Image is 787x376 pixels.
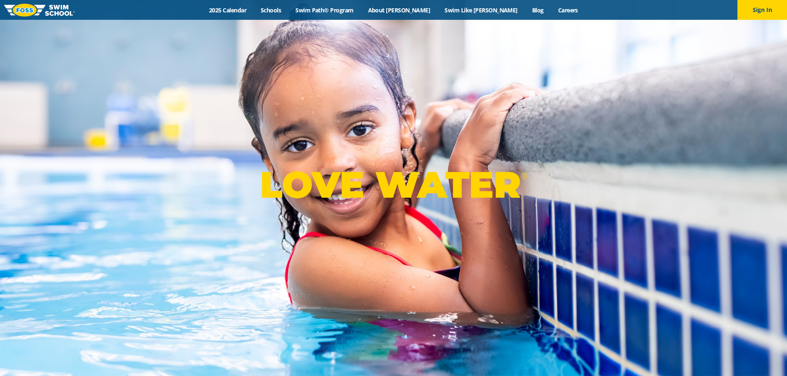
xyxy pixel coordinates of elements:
p: LOVE WATER [260,163,527,207]
a: About [PERSON_NAME] [361,6,437,14]
a: Careers [551,6,585,14]
a: Swim Path® Program [288,6,361,14]
img: FOSS Swim School Logo [4,4,75,17]
a: Blog [525,6,551,14]
sup: ® [521,171,527,181]
a: Schools [254,6,288,14]
a: Swim Like [PERSON_NAME] [437,6,525,14]
a: 2025 Calendar [202,6,254,14]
